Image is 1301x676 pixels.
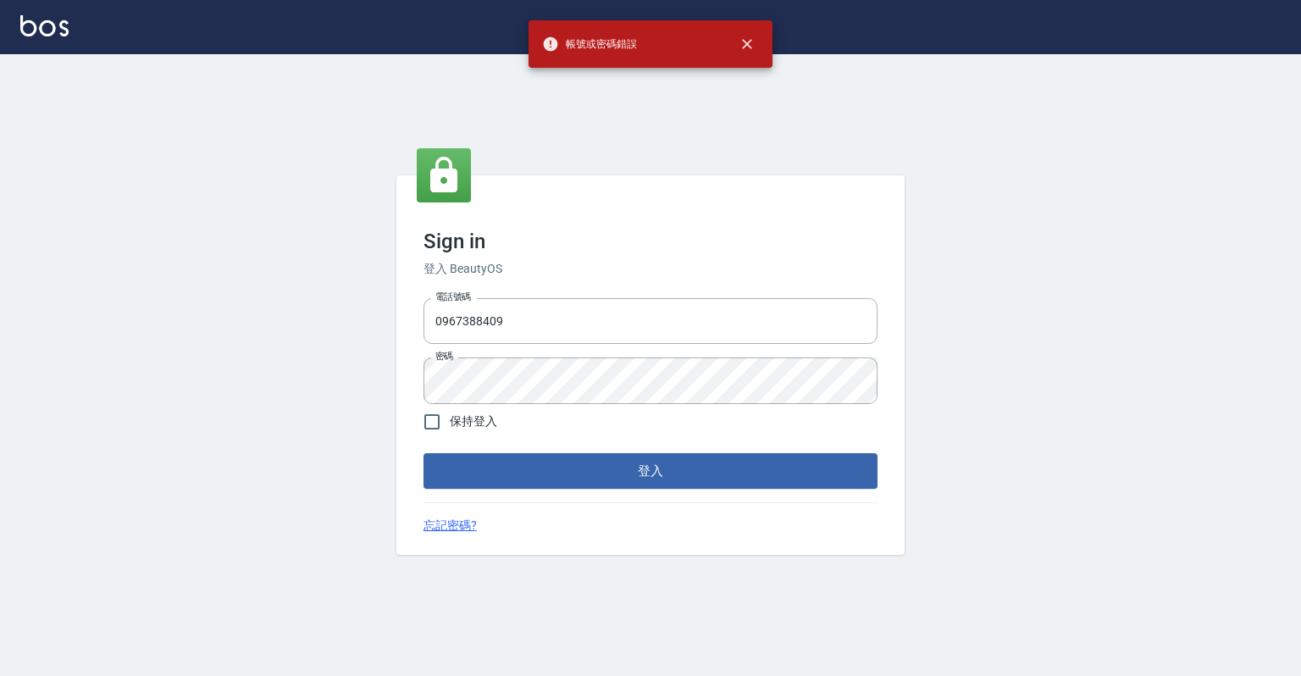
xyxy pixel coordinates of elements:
a: 忘記密碼? [424,517,477,535]
h6: 登入 BeautyOS [424,260,877,278]
button: 登入 [424,453,877,489]
span: 保持登入 [450,413,497,430]
label: 電話號碼 [435,291,471,303]
img: Logo [20,15,69,36]
h3: Sign in [424,230,877,253]
button: close [728,25,766,63]
label: 密碼 [435,350,453,363]
span: 帳號或密碼錯誤 [542,36,637,53]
